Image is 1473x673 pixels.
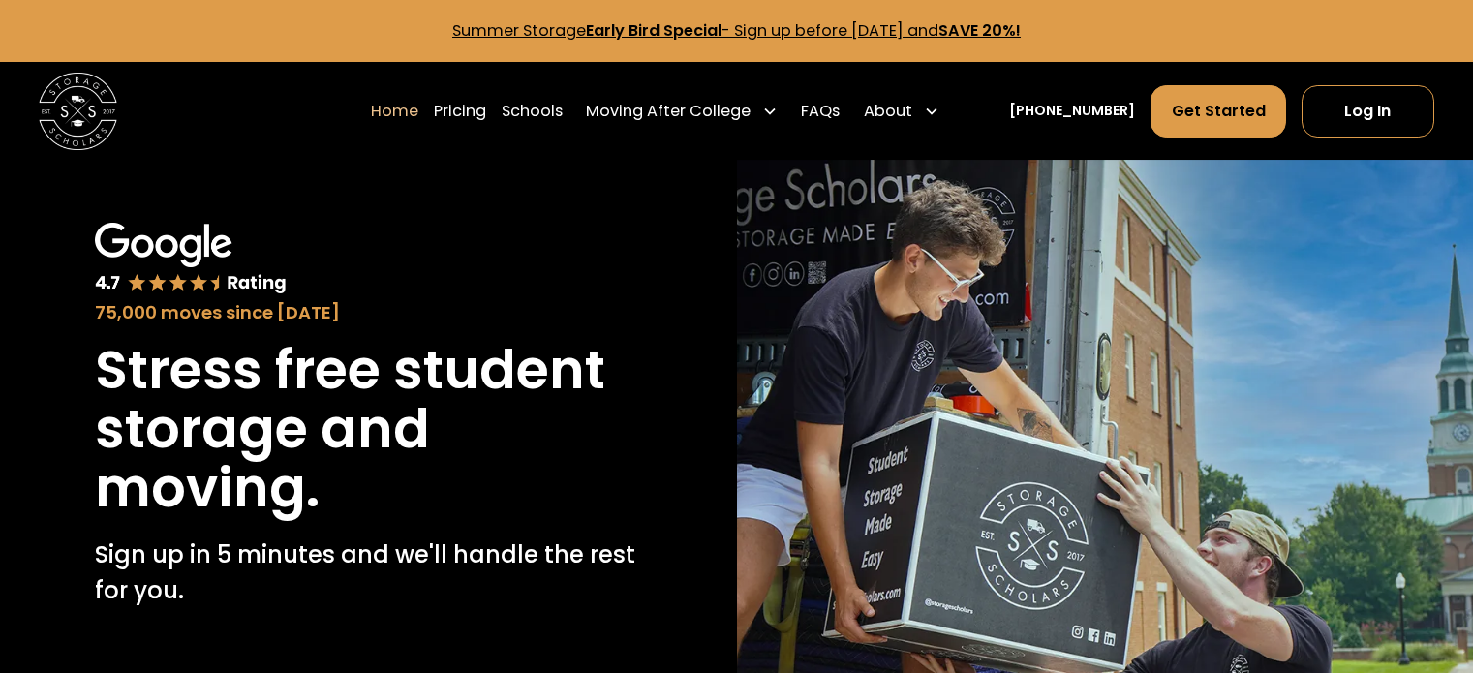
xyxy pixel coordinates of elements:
a: Log In [1302,85,1434,138]
a: [PHONE_NUMBER] [1009,101,1135,121]
strong: Early Bird Special [586,19,721,42]
a: Summer StorageEarly Bird Special- Sign up before [DATE] andSAVE 20%! [452,19,1021,42]
a: Schools [502,84,563,138]
a: Pricing [434,84,486,138]
img: Google 4.7 star rating [95,223,286,296]
strong: SAVE 20%! [938,19,1021,42]
a: Home [371,84,418,138]
div: About [856,84,947,138]
div: About [864,100,912,123]
a: FAQs [801,84,840,138]
div: Moving After College [578,84,785,138]
a: Get Started [1151,85,1285,138]
h1: Stress free student storage and moving. [95,341,641,518]
a: home [39,73,117,151]
p: Sign up in 5 minutes and we'll handle the rest for you. [95,537,641,608]
img: Storage Scholars main logo [39,73,117,151]
div: Moving After College [586,100,751,123]
div: 75,000 moves since [DATE] [95,299,641,325]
